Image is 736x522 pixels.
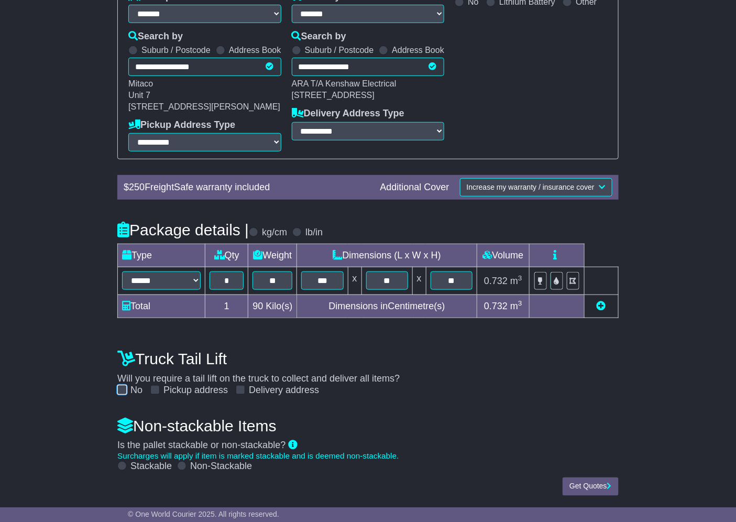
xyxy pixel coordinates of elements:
[117,451,619,461] div: Surcharges will apply if item is marked stackable and is deemed non-stackable.
[229,45,281,55] label: Address Book
[117,440,285,450] span: Is the pallet stackable or non-stackable?
[205,295,248,318] td: 1
[467,183,595,191] span: Increase my warranty / insurance cover
[141,45,211,55] label: Suburb / Postcode
[128,79,153,88] span: Mitaco
[518,274,522,282] sup: 3
[118,244,205,267] td: Type
[163,385,228,396] label: Pickup address
[292,31,346,42] label: Search by
[128,91,150,100] span: Unit 7
[128,102,280,111] span: [STREET_ADDRESS][PERSON_NAME]
[118,295,205,318] td: Total
[305,45,374,55] label: Suburb / Postcode
[292,79,397,88] span: ARA T/A Kenshaw Electrical
[348,267,361,295] td: x
[117,221,249,238] h4: Package details |
[297,244,477,267] td: Dimensions (L x W x H)
[117,417,619,434] h4: Non-stackable Items
[292,91,375,100] span: [STREET_ADDRESS]
[112,345,624,396] div: Will you require a tail lift on the truck to collect and deliver all items?
[597,301,606,311] a: Add new item
[130,461,172,472] label: Stackable
[484,301,508,311] span: 0.732
[518,299,522,307] sup: 3
[248,295,297,318] td: Kilo(s)
[412,267,426,295] td: x
[205,244,248,267] td: Qty
[392,45,444,55] label: Address Book
[477,244,529,267] td: Volume
[510,276,522,286] span: m
[128,31,183,42] label: Search by
[252,301,263,311] span: 90
[460,178,612,197] button: Increase my warranty / insurance cover
[484,276,508,286] span: 0.732
[118,182,375,193] div: $ FreightSafe warranty included
[117,350,619,367] h4: Truck Tail Lift
[292,108,404,119] label: Delivery Address Type
[375,182,455,193] div: Additional Cover
[190,461,252,472] label: Non-Stackable
[563,477,619,496] button: Get Quotes
[305,227,323,238] label: lb/in
[128,510,279,518] span: © One World Courier 2025. All rights reserved.
[128,119,235,131] label: Pickup Address Type
[130,385,142,396] label: No
[129,182,145,192] span: 250
[510,301,522,311] span: m
[297,295,477,318] td: Dimensions in Centimetre(s)
[249,385,319,396] label: Delivery address
[262,227,287,238] label: kg/cm
[248,244,297,267] td: Weight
